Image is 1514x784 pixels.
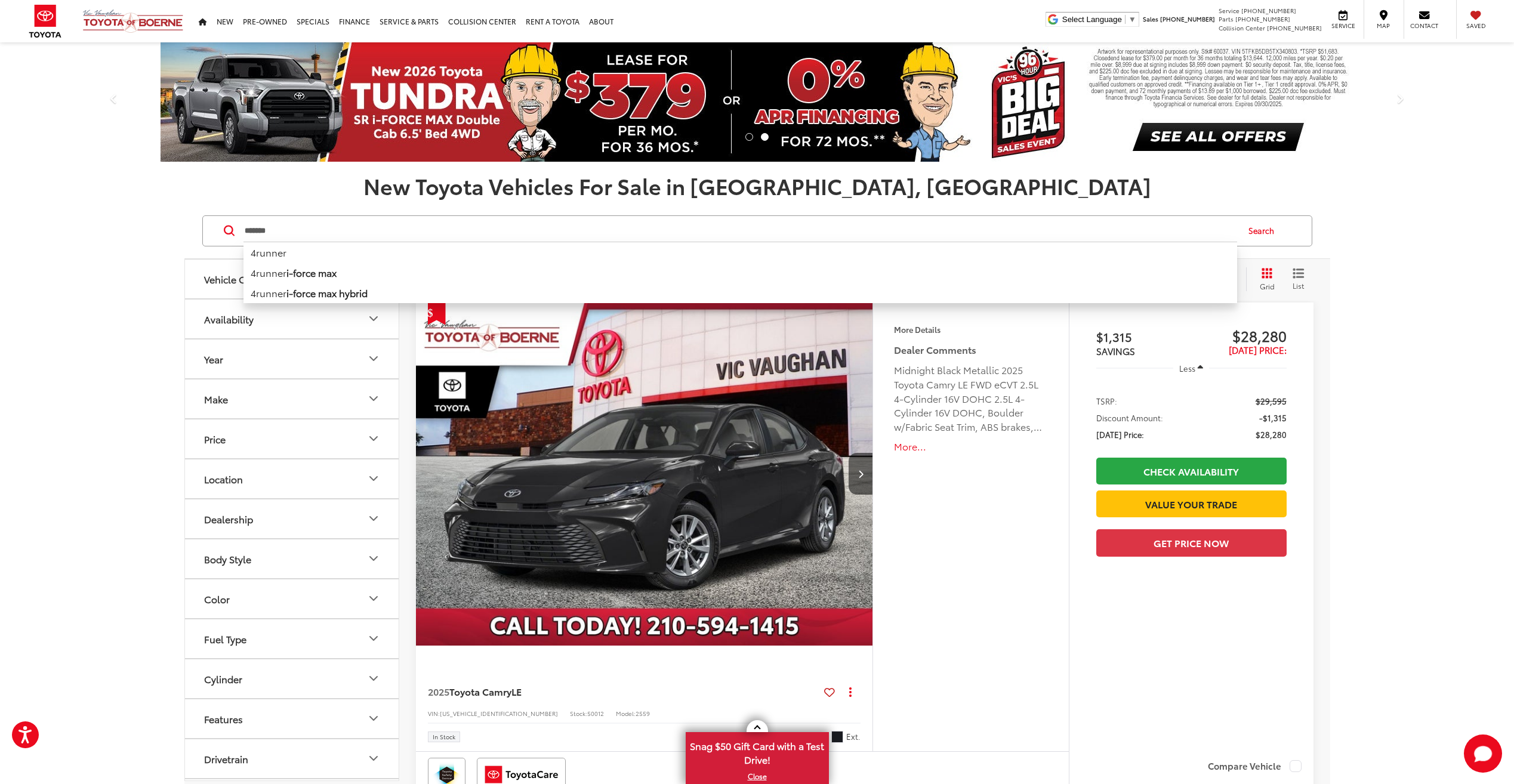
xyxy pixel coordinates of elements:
[428,709,440,718] span: VIN:
[894,342,1047,357] h5: Dealer Comments
[1464,734,1502,773] button: Toggle Chat Window
[185,739,400,778] button: DrivetrainDrivetrain
[1246,267,1284,291] button: Grid View
[204,513,253,524] div: Dealership
[1062,15,1122,24] span: Select Language
[204,393,228,405] div: Make
[1125,15,1126,24] span: ​
[1096,428,1144,440] span: [DATE] Price:
[428,303,446,325] span: Get Price Drop Alert
[366,351,381,366] div: Year
[1128,15,1136,24] span: ▼
[185,539,400,578] button: Body StyleBody Style
[1219,6,1239,15] span: Service
[1096,458,1287,484] a: Check Availability
[1096,529,1287,556] button: Get Price Now
[1179,363,1195,374] span: Less
[185,260,400,298] button: Vehicle ConditionVehicle Condition
[366,751,381,766] div: Drivetrain
[1219,23,1265,32] span: Collision Center
[894,363,1047,434] div: Midnight Black Metallic 2025 Toyota Camry LE FWD eCVT 2.5L 4-Cylinder 16V DOHC 2.5L 4-Cylinder 16...
[366,431,381,446] div: Price
[849,453,872,495] button: Next image
[1256,395,1287,407] span: $29,595
[831,731,843,743] span: Midnight Black Metallic
[366,471,381,486] div: Location
[894,440,1047,453] button: More...
[449,684,511,698] span: Toyota Camry
[1463,21,1489,30] span: Saved
[204,273,284,285] div: Vehicle Condition
[185,300,400,338] button: AvailabilityAvailability
[616,709,636,718] span: Model:
[243,283,1237,303] li: 4runner
[366,711,381,726] div: Features
[185,499,400,538] button: DealershipDealership
[1235,14,1290,23] span: [PHONE_NUMBER]
[1096,490,1287,517] a: Value Your Trade
[570,709,587,718] span: Stock:
[204,673,242,684] div: Cylinder
[366,631,381,646] div: Fuel Type
[1259,412,1287,424] span: -$1,315
[1241,6,1296,15] span: [PHONE_NUMBER]
[587,709,604,718] span: 50012
[366,671,381,686] div: Cylinder
[366,391,381,406] div: Make
[185,659,400,698] button: CylinderCylinder
[415,303,874,646] a: 2025 Toyota Camry LE2025 Toyota Camry LE2025 Toyota Camry LE2025 Toyota Camry LE
[1191,326,1287,344] span: $28,280
[1464,734,1502,773] svg: Start Chat
[243,263,1237,283] li: 4runner
[204,313,254,325] div: Availability
[161,42,1354,162] img: 2026 Toyota Tundra
[1219,14,1234,23] span: Parts
[204,433,226,445] div: Price
[1410,21,1438,30] span: Contact
[185,619,400,658] button: Fuel TypeFuel Type
[82,9,184,33] img: Vic Vaughan Toyota of Boerne
[204,713,243,724] div: Features
[1267,23,1322,32] span: [PHONE_NUMBER]
[286,286,368,300] b: i-force max hybrid
[687,733,828,770] span: Snag $50 Gift Card with a Test Drive!
[1062,15,1136,24] a: Select Language​
[204,633,246,644] div: Fuel Type
[1208,760,1302,772] label: Compare Vehicle
[428,685,820,698] a: 2025Toyota CamryLE
[204,353,223,365] div: Year
[636,709,650,718] span: 2559
[1260,281,1275,291] span: Grid
[286,266,337,279] b: i-force max
[1096,328,1192,345] span: $1,315
[185,699,400,738] button: FeaturesFeatures
[1096,412,1163,424] span: Discount Amount:
[428,684,449,698] span: 2025
[1237,216,1291,246] button: Search
[440,709,558,718] span: [US_VEHICLE_IDENTIFICATION_NUMBER]
[366,551,381,566] div: Body Style
[185,459,400,498] button: LocationLocation
[511,684,522,698] span: LE
[1143,14,1158,23] span: Sales
[1284,267,1313,291] button: List View
[1173,357,1209,379] button: Less
[243,217,1237,245] input: Search by Make, Model, or Keyword
[185,419,400,458] button: PricePrice
[415,303,874,646] div: 2025 Toyota Camry LE 0
[1330,21,1356,30] span: Service
[1096,395,1117,407] span: TSRP:
[1370,21,1396,30] span: Map
[185,379,400,418] button: MakeMake
[366,511,381,526] div: Dealership
[840,681,861,702] button: Actions
[1160,14,1215,23] span: [PHONE_NUMBER]
[846,731,861,742] span: Ext.
[204,473,243,484] div: Location
[1229,343,1287,356] span: [DATE] Price:
[433,734,455,740] span: In Stock
[204,553,251,564] div: Body Style
[415,303,874,647] img: 2025 Toyota Camry LE
[1293,280,1305,291] span: List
